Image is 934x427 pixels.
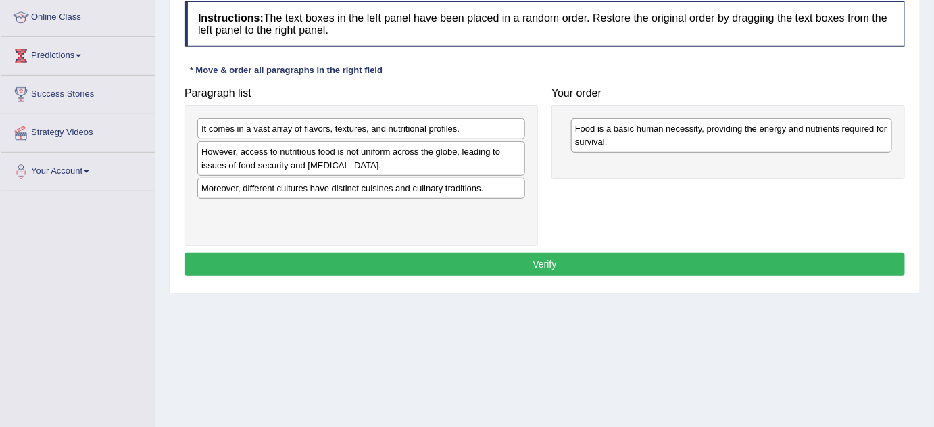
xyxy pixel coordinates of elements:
[571,118,892,152] div: Food is a basic human necessity, providing the energy and nutrients required for survival.
[197,178,525,199] div: Moreover, different cultures have distinct cuisines and culinary traditions.
[1,114,155,148] a: Strategy Videos
[1,37,155,71] a: Predictions
[197,118,525,139] div: It comes in a vast array of flavors, textures, and nutritional profiles.
[1,76,155,109] a: Success Stories
[185,64,388,76] div: * Move & order all paragraphs in the right field
[185,253,905,276] button: Verify
[185,1,905,47] h4: The text boxes in the left panel have been placed in a random order. Restore the original order b...
[1,153,155,186] a: Your Account
[198,12,264,24] b: Instructions:
[197,141,525,175] div: However, access to nutritious food is not uniform across the globe, leading to issues of food sec...
[185,87,538,99] h4: Paragraph list
[551,87,905,99] h4: Your order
